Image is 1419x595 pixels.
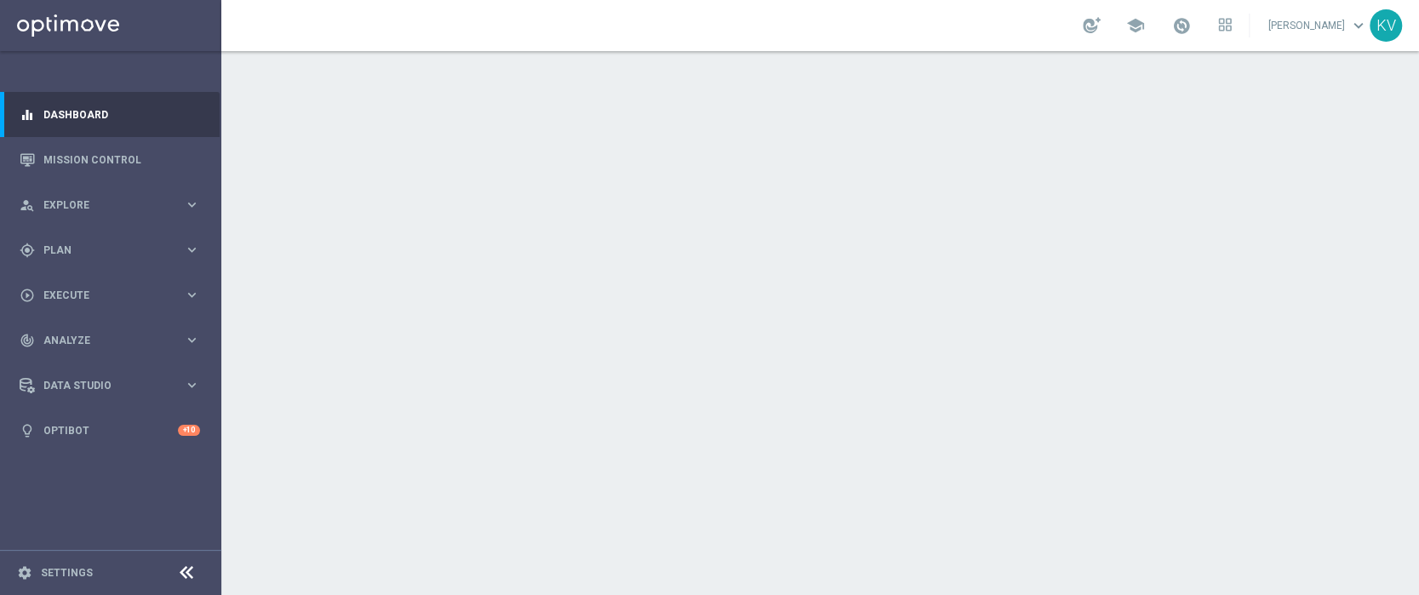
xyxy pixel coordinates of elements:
div: Analyze [20,333,184,348]
span: keyboard_arrow_down [1349,16,1368,35]
span: Plan [43,245,184,255]
button: lightbulb Optibot +10 [19,424,201,438]
i: play_circle_outline [20,288,35,303]
div: Data Studio [20,378,184,393]
i: keyboard_arrow_right [184,332,200,348]
button: Mission Control [19,153,201,167]
a: Optibot [43,408,178,453]
span: Data Studio [43,380,184,391]
i: lightbulb [20,423,35,438]
a: Dashboard [43,92,200,137]
i: keyboard_arrow_right [184,242,200,258]
div: Plan [20,243,184,258]
i: equalizer [20,107,35,123]
button: equalizer Dashboard [19,108,201,122]
div: Optibot [20,408,200,453]
i: settings [17,565,32,581]
span: Analyze [43,335,184,346]
button: track_changes Analyze keyboard_arrow_right [19,334,201,347]
i: track_changes [20,333,35,348]
div: +10 [178,425,200,436]
a: Mission Control [43,137,200,182]
a: Settings [41,568,93,578]
button: person_search Explore keyboard_arrow_right [19,198,201,212]
a: [PERSON_NAME]keyboard_arrow_down [1267,13,1370,38]
button: play_circle_outline Execute keyboard_arrow_right [19,289,201,302]
div: Execute [20,288,184,303]
span: Explore [43,200,184,210]
div: Explore [20,197,184,213]
i: keyboard_arrow_right [184,197,200,213]
span: school [1126,16,1145,35]
i: person_search [20,197,35,213]
div: KV [1370,9,1402,42]
button: gps_fixed Plan keyboard_arrow_right [19,243,201,257]
span: Execute [43,290,184,300]
button: Data Studio keyboard_arrow_right [19,379,201,392]
i: keyboard_arrow_right [184,377,200,393]
div: Dashboard [20,92,200,137]
div: Mission Control [20,137,200,182]
i: gps_fixed [20,243,35,258]
i: keyboard_arrow_right [184,287,200,303]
